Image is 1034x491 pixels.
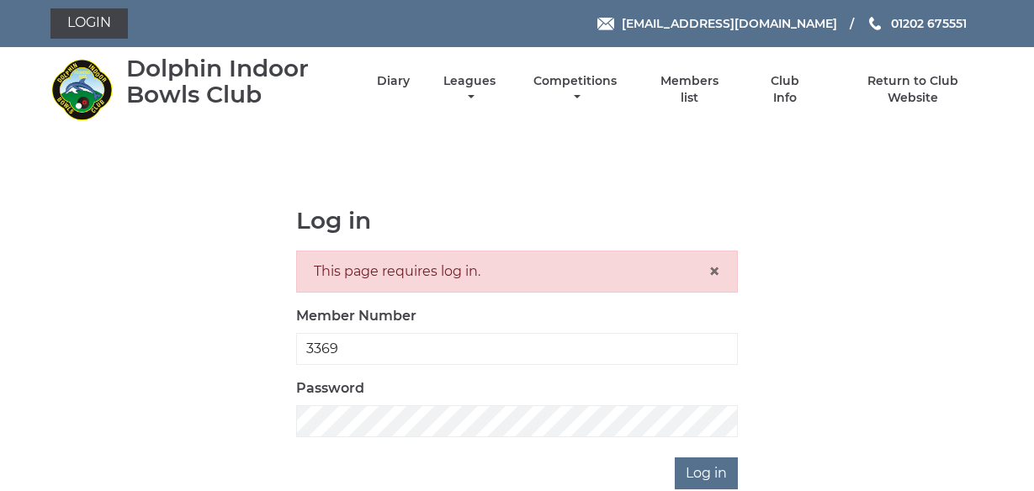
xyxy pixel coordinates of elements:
[708,259,720,283] span: ×
[296,208,738,234] h1: Log in
[439,73,500,106] a: Leagues
[758,73,813,106] a: Club Info
[126,55,347,108] div: Dolphin Indoor Bowls Club
[296,306,416,326] label: Member Number
[869,17,881,30] img: Phone us
[50,58,114,121] img: Dolphin Indoor Bowls Club
[650,73,728,106] a: Members list
[377,73,410,89] a: Diary
[622,16,837,31] span: [EMAIL_ADDRESS][DOMAIN_NAME]
[597,14,837,33] a: Email [EMAIL_ADDRESS][DOMAIN_NAME]
[708,261,720,282] button: Close
[675,457,738,489] input: Log in
[891,16,967,31] span: 01202 675551
[296,251,738,293] div: This page requires log in.
[296,378,364,399] label: Password
[841,73,984,106] a: Return to Club Website
[597,18,614,30] img: Email
[50,8,128,39] a: Login
[530,73,622,106] a: Competitions
[867,14,967,33] a: Phone us 01202 675551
